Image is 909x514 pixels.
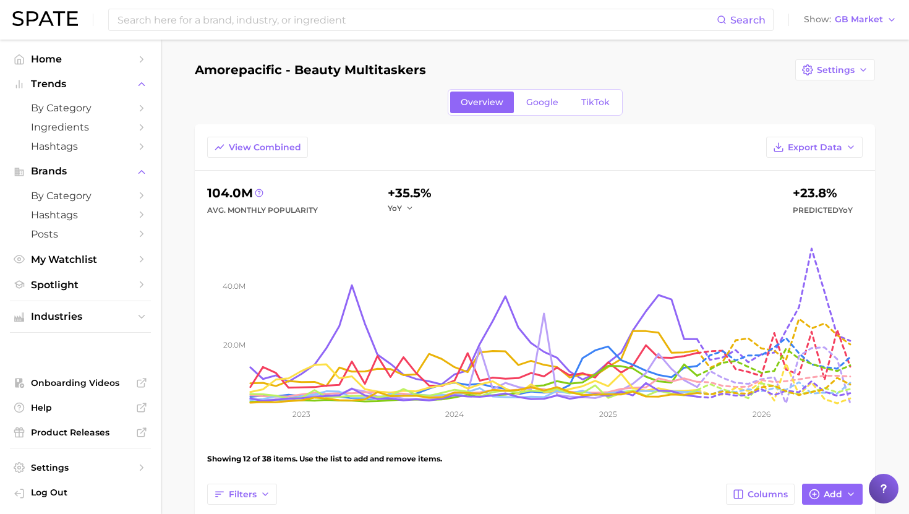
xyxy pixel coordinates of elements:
span: Hashtags [31,209,130,221]
a: Ingredients [10,118,151,137]
tspan: 2024 [445,409,464,419]
button: Export Data [766,137,863,158]
a: by Category [10,98,151,118]
button: Add [802,484,863,505]
button: Industries [10,307,151,326]
div: Showing 12 of 38 items. Use the list to add and remove items. [207,442,863,476]
tspan: 2025 [599,409,617,419]
button: YoY [388,203,414,213]
span: Show [804,16,831,23]
span: Brands [31,166,130,177]
tspan: 2023 [292,409,310,419]
span: My Watchlist [31,254,130,265]
img: SPATE [12,11,78,26]
span: Product Releases [31,427,130,438]
a: Log out. Currently logged in with e-mail mathilde@spate.nyc. [10,483,151,504]
a: Onboarding Videos [10,374,151,392]
span: YoY [388,203,402,213]
a: Overview [450,92,514,113]
span: Home [31,53,130,65]
button: ShowGB Market [801,12,900,28]
a: Posts [10,225,151,244]
a: Settings [10,458,151,477]
button: Settings [795,59,875,80]
span: Onboarding Videos [31,377,130,388]
div: 104.0m [207,183,318,203]
button: View Combined [207,137,308,158]
span: Export Data [788,142,842,153]
span: TikTok [581,97,610,108]
tspan: 20.0m [223,340,245,349]
span: Predicted [793,203,853,218]
span: Settings [31,462,130,473]
span: View Combined [229,142,301,153]
span: by Category [31,190,130,202]
span: Settings [817,65,855,75]
span: Trends [31,79,130,90]
span: Hashtags [31,140,130,152]
div: Avg. Monthly Popularity [207,203,318,218]
div: +35.5% [388,183,432,203]
span: Filters [229,489,257,500]
a: Hashtags [10,205,151,225]
a: Spotlight [10,275,151,294]
span: Posts [31,228,130,240]
span: Ingredients [31,121,130,133]
a: Product Releases [10,423,151,442]
span: Spotlight [31,279,130,291]
button: Columns [726,484,795,505]
button: Brands [10,162,151,181]
a: Home [10,49,151,69]
span: Search [730,14,766,26]
span: Add [824,489,842,500]
a: by Category [10,186,151,205]
a: TikTok [571,92,620,113]
div: +23.8% [793,183,853,203]
span: Google [526,97,558,108]
input: Search here for a brand, industry, or ingredient [116,9,717,30]
span: by Category [31,102,130,114]
a: My Watchlist [10,250,151,269]
span: Columns [748,489,788,500]
button: Trends [10,75,151,93]
span: Industries [31,311,130,322]
span: Help [31,402,130,413]
a: Help [10,398,151,417]
a: Google [516,92,569,113]
tspan: 2026 [753,409,770,419]
span: Overview [461,97,503,108]
span: Log Out [31,487,141,498]
span: GB Market [835,16,883,23]
tspan: 40.0m [223,281,245,291]
h1: Amorepacific - Beauty Multitaskers [195,63,426,77]
a: Hashtags [10,137,151,156]
span: YoY [839,205,853,215]
button: Filters [207,484,277,505]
